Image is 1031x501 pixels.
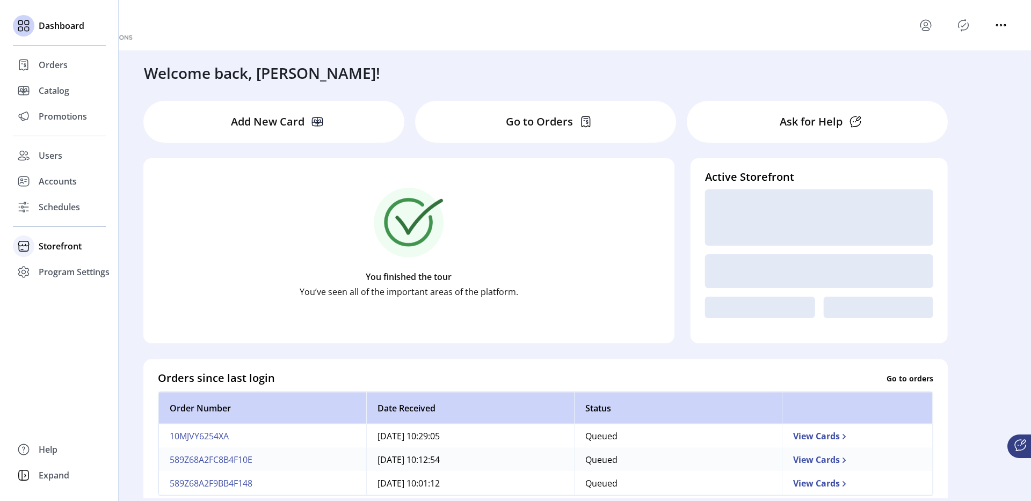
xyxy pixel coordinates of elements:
td: 10MJVY6254XA [158,424,366,448]
th: Status [574,392,782,424]
h4: Active Storefront [705,169,933,185]
p: Go to orders [887,372,933,384]
td: [DATE] 10:12:54 [366,448,574,471]
td: Queued [574,471,782,495]
p: You’ve seen all of the important areas of the platform. [300,285,518,298]
span: Storefront [39,240,82,253]
p: Ask for Help [780,114,843,130]
p: Add New Card [231,114,304,130]
th: Order Number [158,392,366,424]
button: menu [992,17,1010,34]
td: View Cards [782,424,933,448]
button: Publisher Panel [955,17,972,34]
td: Queued [574,448,782,471]
p: Go to Orders [506,114,573,130]
span: Expand [39,469,69,482]
th: Date Received [366,392,574,424]
span: Schedules [39,201,80,213]
span: Catalog [39,84,69,97]
span: Dashboard [39,19,84,32]
span: Orders [39,58,68,71]
button: menu [917,17,934,34]
td: View Cards [782,471,933,495]
span: Accounts [39,175,77,188]
span: Help [39,443,57,456]
td: [DATE] 10:01:12 [366,471,574,495]
td: View Cards [782,448,933,471]
td: [DATE] 10:29:05 [366,424,574,448]
span: Promotions [39,110,87,123]
td: Queued [574,424,782,448]
p: You finished the tour [366,270,452,283]
td: 589Z68A2FC8B4F10E [158,448,366,471]
span: Program Settings [39,266,110,278]
span: Users [39,149,62,162]
h4: Orders since last login [158,370,275,386]
td: 589Z68A2F9BB4F148 [158,471,366,495]
h3: Welcome back, [PERSON_NAME]! [144,62,380,84]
